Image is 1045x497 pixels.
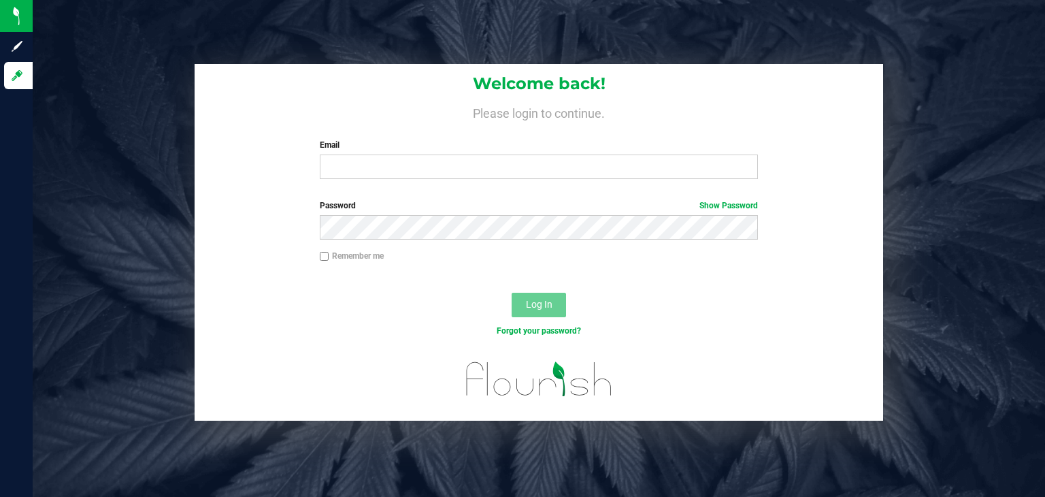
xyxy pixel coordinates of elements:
label: Email [320,139,759,151]
img: flourish_logo.svg [453,351,625,406]
span: Log In [526,299,552,310]
a: Show Password [699,201,758,210]
span: Password [320,201,356,210]
h1: Welcome back! [195,75,883,93]
label: Remember me [320,250,384,262]
inline-svg: Log in [10,69,24,82]
input: Remember me [320,252,329,261]
a: Forgot your password? [497,326,581,336]
inline-svg: Sign up [10,39,24,53]
h4: Please login to continue. [195,103,883,120]
button: Log In [512,293,566,317]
